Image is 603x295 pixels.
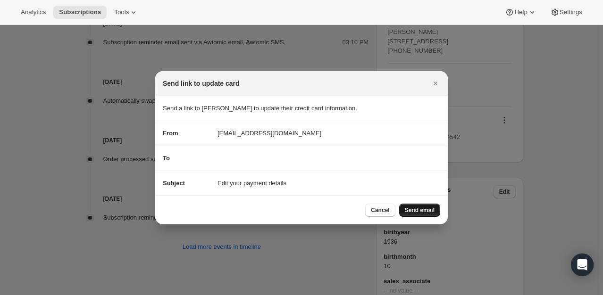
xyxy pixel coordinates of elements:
span: To [163,155,170,162]
button: Tools [109,6,144,19]
span: Subscriptions [59,8,101,16]
button: Settings [544,6,588,19]
button: Subscriptions [53,6,107,19]
h2: Send link to update card [163,79,240,88]
span: Subject [163,180,185,187]
span: Tools [114,8,129,16]
span: Help [514,8,527,16]
span: Send email [405,206,435,214]
span: From [163,130,178,137]
span: [EMAIL_ADDRESS][DOMAIN_NAME] [218,129,321,138]
span: Analytics [21,8,46,16]
span: Cancel [371,206,389,214]
button: Send email [399,204,440,217]
span: Edit your payment details [218,179,286,188]
span: Settings [560,8,582,16]
button: Cancel [365,204,395,217]
p: Send a link to [PERSON_NAME] to update their credit card information. [163,104,440,113]
button: Analytics [15,6,51,19]
button: Close [429,77,442,90]
div: Open Intercom Messenger [571,254,594,276]
button: Help [499,6,542,19]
